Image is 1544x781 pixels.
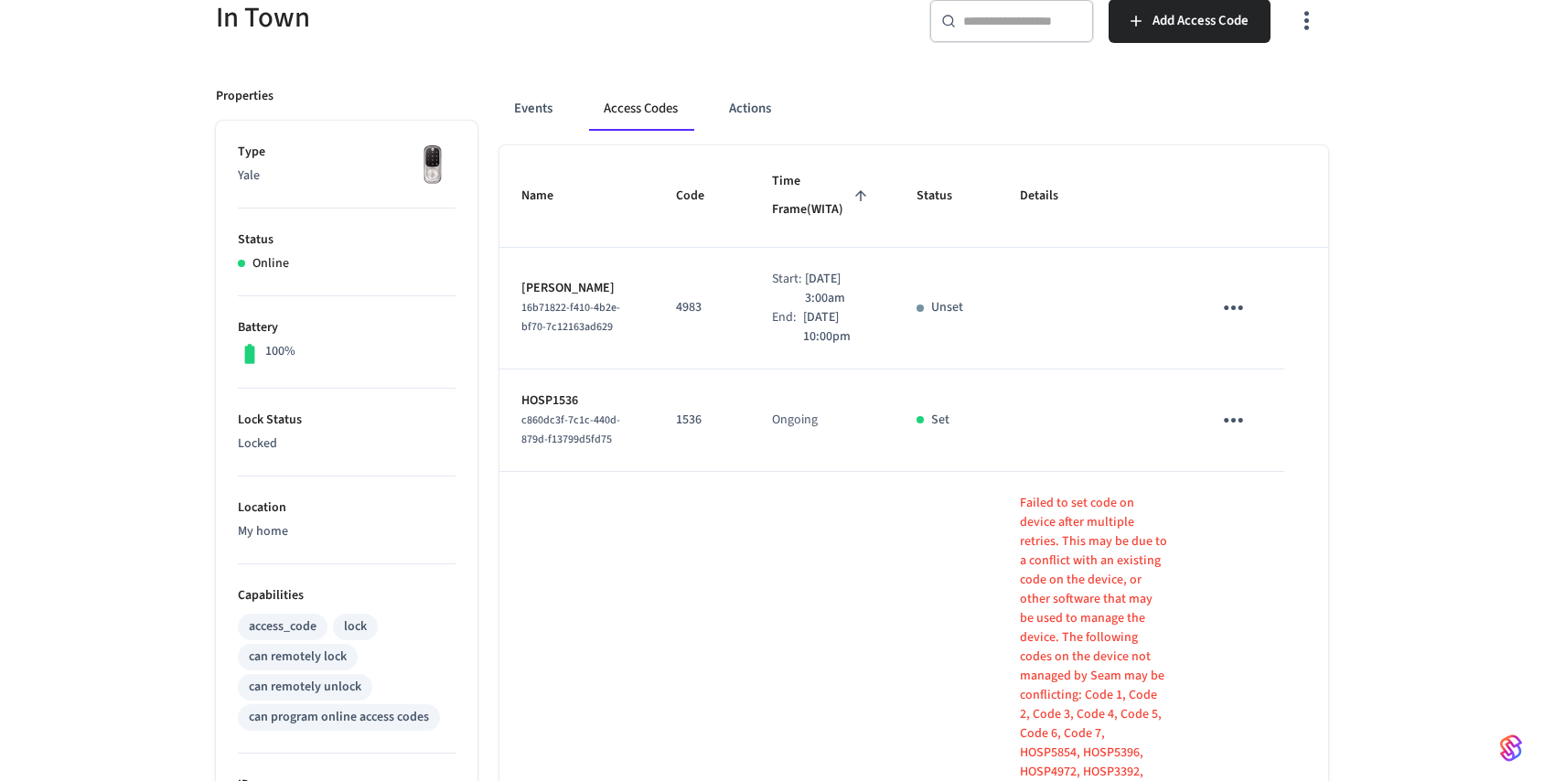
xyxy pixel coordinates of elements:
p: Type [238,143,456,162]
p: Unset [931,298,963,317]
button: Events [499,87,567,131]
p: My home [238,522,456,541]
p: 100% [265,342,295,361]
button: Access Codes [589,87,692,131]
div: can remotely lock [249,647,347,667]
span: 16b71822-f410-4b2e-bf70-7c12163ad629 [521,300,620,335]
p: Status [238,230,456,250]
div: Start: [772,270,805,308]
div: can remotely unlock [249,678,361,697]
img: Yale Assure Touchscreen Wifi Smart Lock, Satin Nickel, Front [410,143,456,188]
span: Name [521,182,577,210]
p: Online [252,254,289,273]
p: Location [238,498,456,518]
img: SeamLogoGradient.69752ec5.svg [1500,733,1522,763]
p: Yale [238,166,456,186]
p: HOSP1536 [521,391,632,411]
div: End: [772,308,803,347]
div: can program online access codes [249,708,429,727]
span: Code [676,182,728,210]
span: Time Frame(WITA) [772,167,873,225]
p: Locked [238,434,456,454]
p: Battery [238,318,456,337]
div: access_code [249,617,316,637]
p: [DATE] 10:00pm [803,308,873,347]
button: Actions [714,87,786,131]
p: [DATE] 3:00am [805,270,873,308]
p: Set [931,411,949,430]
p: 4983 [676,298,728,317]
p: Lock Status [238,411,456,430]
span: Add Access Code [1153,9,1249,33]
p: Properties [216,87,273,106]
p: Capabilities [238,586,456,605]
span: Details [1020,182,1082,210]
div: ant example [499,87,1328,131]
div: lock [344,617,367,637]
p: [PERSON_NAME] [521,279,632,298]
span: Status [917,182,976,210]
p: 1536 [676,411,728,430]
span: c860dc3f-7c1c-440d-879d-f13799d5fd75 [521,412,620,447]
td: Ongoing [750,369,895,472]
